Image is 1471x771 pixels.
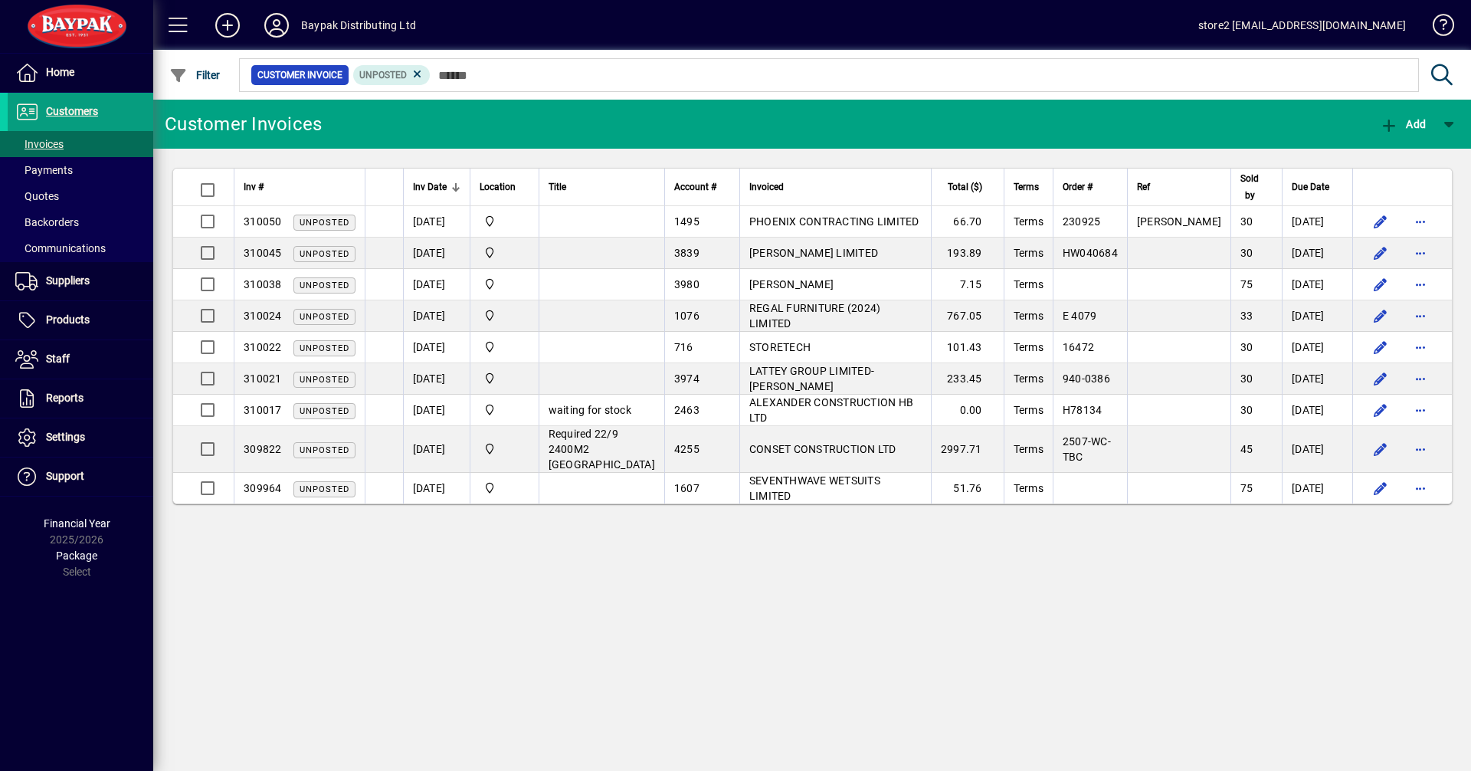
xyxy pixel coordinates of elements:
[244,247,282,259] span: 310045
[1408,398,1433,422] button: More options
[300,445,349,455] span: Unposted
[403,332,470,363] td: [DATE]
[8,418,153,457] a: Settings
[1063,341,1094,353] span: 16472
[244,482,282,494] span: 309964
[948,179,982,195] span: Total ($)
[8,209,153,235] a: Backorders
[1240,247,1253,259] span: 30
[1063,435,1111,463] span: 2507-WC-TBC
[8,157,153,183] a: Payments
[749,341,811,353] span: STORETECH
[1282,395,1352,426] td: [DATE]
[749,247,878,259] span: [PERSON_NAME] LIMITED
[1240,372,1253,385] span: 30
[244,372,282,385] span: 310021
[749,443,896,455] span: CONSET CONSTRUCTION LTD
[941,179,996,195] div: Total ($)
[56,550,97,562] span: Package
[480,370,529,387] span: Baypak - Onekawa
[46,353,70,365] span: Staff
[1282,332,1352,363] td: [DATE]
[674,278,699,290] span: 3980
[1240,170,1273,204] div: Sold by
[15,242,106,254] span: Communications
[480,480,529,497] span: Baypak - Onekawa
[300,375,349,385] span: Unposted
[300,343,349,353] span: Unposted
[1368,209,1393,234] button: Edit
[1408,272,1433,297] button: More options
[749,365,874,392] span: LATTEY GROUP LIMITED-[PERSON_NAME]
[1368,303,1393,328] button: Edit
[674,215,699,228] span: 1495
[1408,476,1433,500] button: More options
[44,517,110,530] span: Financial Year
[300,484,349,494] span: Unposted
[1282,206,1352,238] td: [DATE]
[1408,366,1433,391] button: More options
[8,458,153,496] a: Support
[46,470,84,482] span: Support
[244,404,282,416] span: 310017
[480,307,529,324] span: Baypak - Onekawa
[244,341,282,353] span: 310022
[8,340,153,379] a: Staff
[1014,247,1043,259] span: Terms
[8,301,153,340] a: Products
[300,312,349,322] span: Unposted
[1063,179,1118,195] div: Order #
[1240,404,1253,416] span: 30
[1408,241,1433,265] button: More options
[8,379,153,418] a: Reports
[300,406,349,416] span: Unposted
[1408,303,1433,328] button: More options
[8,183,153,209] a: Quotes
[674,372,699,385] span: 3974
[931,300,1004,332] td: 767.05
[1408,209,1433,234] button: More options
[674,247,699,259] span: 3839
[1368,366,1393,391] button: Edit
[1014,443,1043,455] span: Terms
[257,67,342,83] span: Customer Invoice
[1137,179,1221,195] div: Ref
[749,179,784,195] span: Invoiced
[549,404,631,416] span: waiting for stock
[674,482,699,494] span: 1607
[480,276,529,293] span: Baypak - Onekawa
[244,443,282,455] span: 309822
[480,244,529,261] span: Baypak - Onekawa
[165,112,322,136] div: Customer Invoices
[15,164,73,176] span: Payments
[1063,247,1118,259] span: HW040684
[46,392,84,404] span: Reports
[1282,363,1352,395] td: [DATE]
[1063,179,1093,195] span: Order #
[480,179,516,195] span: Location
[244,179,355,195] div: Inv #
[674,404,699,416] span: 2463
[300,281,349,290] span: Unposted
[1014,179,1039,195] span: Terms
[1063,404,1102,416] span: H78134
[403,269,470,300] td: [DATE]
[301,13,416,38] div: Baypak Distributing Ltd
[8,131,153,157] a: Invoices
[1292,179,1343,195] div: Due Date
[674,179,730,195] div: Account #
[931,426,1004,473] td: 2997.71
[353,65,431,85] mat-chip: Customer Invoice Status: Unposted
[1282,238,1352,269] td: [DATE]
[931,238,1004,269] td: 193.89
[1292,179,1329,195] span: Due Date
[749,302,881,330] span: REGAL FURNITURE (2024) LIMITED
[1063,215,1101,228] span: 230925
[1368,476,1393,500] button: Edit
[1137,179,1150,195] span: Ref
[1198,13,1406,38] div: store2 [EMAIL_ADDRESS][DOMAIN_NAME]
[359,70,407,80] span: Unposted
[413,179,460,195] div: Inv Date
[1282,300,1352,332] td: [DATE]
[1014,482,1043,494] span: Terms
